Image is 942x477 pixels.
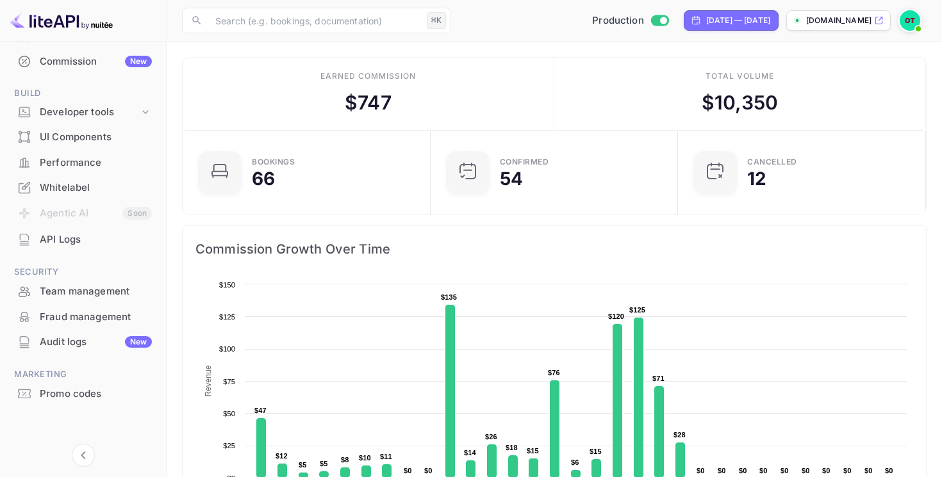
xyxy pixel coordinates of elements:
[404,467,412,474] text: $0
[254,407,267,414] text: $47
[608,312,624,320] text: $120
[885,467,893,474] text: $0
[40,335,152,350] div: Audit logs
[697,467,705,474] text: $0
[10,10,113,31] img: LiteAPI logo
[8,382,158,407] div: Promo codes
[276,452,288,460] text: $12
[252,170,275,188] div: 66
[8,279,158,303] a: Team management
[8,175,158,200] div: Whitelabel
[8,86,158,101] span: Build
[900,10,920,31] img: Oussama Tali
[806,15,872,26] p: [DOMAIN_NAME]
[40,54,152,69] div: Commission
[548,369,560,376] text: $76
[571,458,579,466] text: $6
[40,310,152,325] div: Fraud management
[441,293,457,301] text: $135
[320,70,415,82] div: Earned commission
[8,101,158,124] div: Developer tools
[500,158,549,166] div: Confirmed
[592,13,644,28] span: Production
[8,49,158,74] div: CommissionNew
[747,170,766,188] div: 12
[427,12,446,29] div: ⌘K
[8,24,158,47] a: Earnings
[8,330,158,355] div: Audit logsNew
[424,467,433,474] text: $0
[208,8,422,33] input: Search (e.g. bookings, documentation)
[40,387,152,401] div: Promo codes
[8,330,158,353] a: Audit logsNew
[341,456,349,464] text: $8
[718,467,726,474] text: $0
[359,454,371,462] text: $10
[8,279,158,304] div: Team management
[223,378,235,385] text: $75
[864,467,873,474] text: $0
[739,467,747,474] text: $0
[125,56,152,67] div: New
[223,410,235,417] text: $50
[587,13,673,28] div: Switch to Sandbox mode
[40,130,152,145] div: UI Components
[8,265,158,279] span: Security
[706,15,770,26] div: [DATE] — [DATE]
[500,170,523,188] div: 54
[464,449,477,457] text: $14
[380,453,392,460] text: $11
[702,88,778,117] div: $ 10,350
[8,305,158,328] a: Fraud management
[204,365,213,396] text: Revenue
[195,239,913,259] span: Commission Growth Over Time
[8,227,158,251] a: API Logs
[219,313,235,321] text: $125
[8,49,158,73] a: CommissionNew
[781,467,789,474] text: $0
[219,345,235,353] text: $100
[40,232,152,247] div: API Logs
[8,382,158,405] a: Promo codes
[706,70,774,82] div: Total volume
[759,467,768,474] text: $0
[40,156,152,170] div: Performance
[252,158,295,166] div: Bookings
[802,467,810,474] text: $0
[8,150,158,175] div: Performance
[40,284,152,299] div: Team management
[843,467,852,474] text: $0
[223,442,235,449] text: $25
[125,336,152,348] div: New
[590,448,602,455] text: $15
[8,125,158,150] div: UI Components
[8,368,158,382] span: Marketing
[320,460,328,467] text: $5
[652,375,665,382] text: $71
[345,88,392,117] div: $ 747
[219,281,235,289] text: $150
[40,105,139,120] div: Developer tools
[8,175,158,199] a: Whitelabel
[8,150,158,174] a: Performance
[822,467,830,474] text: $0
[673,431,686,439] text: $28
[40,181,152,195] div: Whitelabel
[72,444,95,467] button: Collapse navigation
[747,158,797,166] div: CANCELLED
[506,444,518,451] text: $18
[8,227,158,252] div: API Logs
[8,305,158,330] div: Fraud management
[299,461,307,469] text: $5
[527,447,539,455] text: $15
[485,433,497,441] text: $26
[8,125,158,149] a: UI Components
[629,306,645,314] text: $125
